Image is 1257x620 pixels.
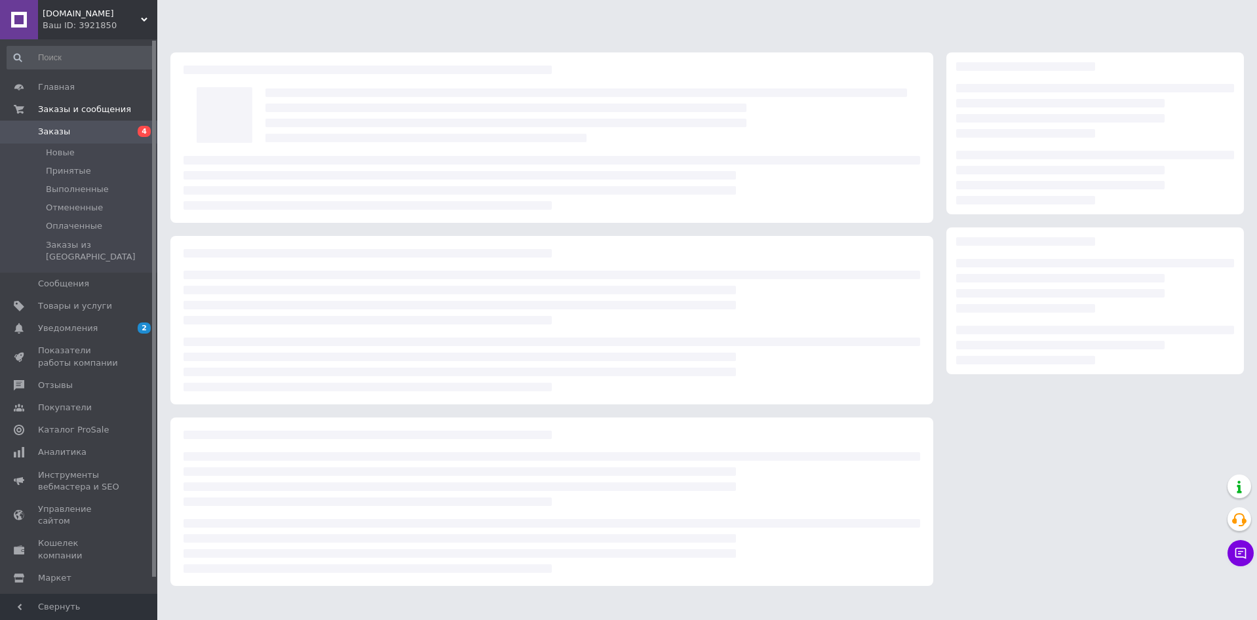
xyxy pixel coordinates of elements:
[38,81,75,93] span: Главная
[38,446,87,458] span: Аналитика
[38,424,109,436] span: Каталог ProSale
[46,147,75,159] span: Новые
[38,469,121,493] span: Инструменты вебмастера и SEO
[46,220,102,232] span: Оплаченные
[138,322,151,334] span: 2
[46,184,109,195] span: Выполненные
[46,202,103,214] span: Отмененные
[1228,540,1254,566] button: Чат с покупателем
[43,20,157,31] div: Ваш ID: 3921850
[38,537,121,561] span: Кошелек компании
[38,278,89,290] span: Сообщения
[43,8,141,20] span: Chudoshop.com.ua
[38,572,71,584] span: Маркет
[38,402,92,414] span: Покупатели
[46,239,153,263] span: Заказы из [GEOGRAPHIC_DATA]
[38,300,112,312] span: Товары и услуги
[38,345,121,368] span: Показатели работы компании
[38,503,121,527] span: Управление сайтом
[7,46,155,69] input: Поиск
[38,379,73,391] span: Отзывы
[38,104,131,115] span: Заказы и сообщения
[38,126,70,138] span: Заказы
[46,165,91,177] span: Принятые
[138,126,151,137] span: 4
[38,322,98,334] span: Уведомления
